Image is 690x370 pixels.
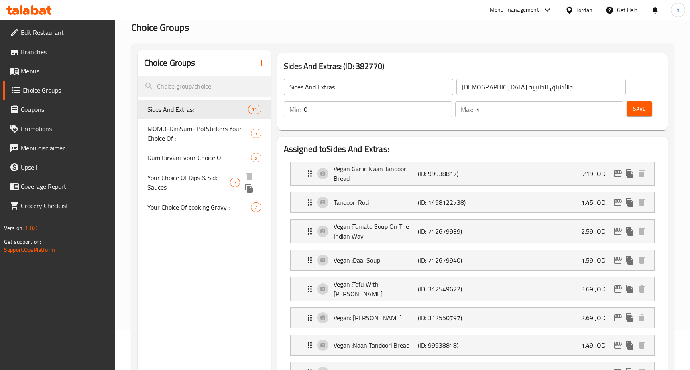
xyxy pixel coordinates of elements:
[627,101,652,116] button: Save
[581,284,612,294] p: 3.69 JOD
[144,57,195,69] h2: Choice Groups
[581,313,612,323] p: 2.69 JOD
[3,138,115,158] a: Menu disclaimer
[633,104,646,114] span: Save
[138,100,271,119] div: Sides And Extras:11
[334,222,418,241] p: Vegan :Tomato Soup On The Indian Way
[624,254,636,266] button: duplicate
[3,119,115,138] a: Promotions
[3,23,115,42] a: Edit Restaurant
[21,66,109,76] span: Menus
[248,106,261,113] span: 11
[636,168,648,180] button: delete
[676,6,680,14] span: h
[284,60,661,73] h3: Sides And Extras: (ID: 382770)
[289,105,301,114] p: Min:
[284,247,661,274] li: Expand
[251,130,261,137] span: 5
[334,279,418,299] p: Vegan :Tofu With [PERSON_NAME]
[251,154,261,162] span: 5
[612,225,624,237] button: edit
[25,223,37,233] span: 1.0.0
[243,182,255,194] button: duplicate
[334,340,418,350] p: Vegan :Naan Tandoori Bread
[251,129,261,138] div: Choices
[4,245,55,255] a: Support.OpsPlatform
[581,340,612,350] p: 1.49 JOD
[291,250,654,270] div: Expand
[291,308,654,328] div: Expand
[131,18,189,36] span: Choice Groups
[636,312,648,324] button: delete
[22,85,109,95] span: Choice Groups
[3,177,115,196] a: Coverage Report
[147,202,251,212] span: Your Choice Of cooking Gravy :
[612,283,624,295] button: edit
[138,198,271,217] div: Your Choice Of cooking Gravy :7
[461,105,473,114] p: Max:
[138,76,271,97] input: search
[612,168,624,180] button: edit
[612,339,624,351] button: edit
[612,254,624,266] button: edit
[4,237,41,247] span: Get support on:
[21,143,109,153] span: Menu disclaimer
[284,189,661,216] li: Expand
[624,283,636,295] button: duplicate
[138,119,271,148] div: MOMO-DimSum- PotStickers Your Choice Of :5
[3,42,115,61] a: Branches
[21,105,109,114] span: Coupons
[291,335,654,355] div: Expand
[636,339,648,351] button: delete
[284,332,661,359] li: Expand
[138,148,271,167] div: Dum Biryani :your Choice Of5
[418,284,474,294] p: (ID: 312549622)
[624,225,636,237] button: duplicate
[230,179,240,186] span: 7
[582,169,612,178] p: 219 JOD
[418,226,474,236] p: (ID: 712679939)
[4,223,24,233] span: Version:
[3,196,115,215] a: Grocery Checklist
[291,162,654,185] div: Expand
[334,255,418,265] p: Vegan :Daal Soup
[418,169,474,178] p: (ID: 99938817)
[21,124,109,133] span: Promotions
[3,158,115,177] a: Upsell
[291,192,654,212] div: Expand
[636,283,648,295] button: delete
[284,143,661,155] h2: Assigned to Sides And Extras:
[636,196,648,208] button: delete
[3,81,115,100] a: Choice Groups
[147,173,230,192] span: Your Choice Of Dips & Side Sauces :
[581,198,612,207] p: 1.45 JOD
[490,5,539,15] div: Menu-management
[581,255,612,265] p: 1.59 JOD
[624,168,636,180] button: duplicate
[21,201,109,210] span: Grocery Checklist
[624,312,636,324] button: duplicate
[147,124,251,143] span: MOMO-DimSum- PotStickers Your Choice Of :
[418,313,474,323] p: (ID: 312550797)
[418,198,474,207] p: (ID: 1498122738)
[334,198,418,207] p: Tandoori Roti
[636,254,648,266] button: delete
[21,28,109,37] span: Edit Restaurant
[21,182,109,191] span: Coverage Report
[418,255,474,265] p: (ID: 712679940)
[230,178,240,187] div: Choices
[612,312,624,324] button: edit
[251,204,261,211] span: 7
[284,304,661,332] li: Expand
[243,170,255,182] button: delete
[612,196,624,208] button: edit
[334,164,418,183] p: Vegan Garlic Naan Tandoori Bread
[291,220,654,243] div: Expand
[291,277,654,301] div: Expand
[147,105,248,114] span: Sides And Extras:
[3,61,115,81] a: Menus
[334,313,418,323] p: Vegan: [PERSON_NAME]
[624,196,636,208] button: duplicate
[577,6,592,14] div: Jordan
[147,153,251,162] span: Dum Biryani :your Choice Of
